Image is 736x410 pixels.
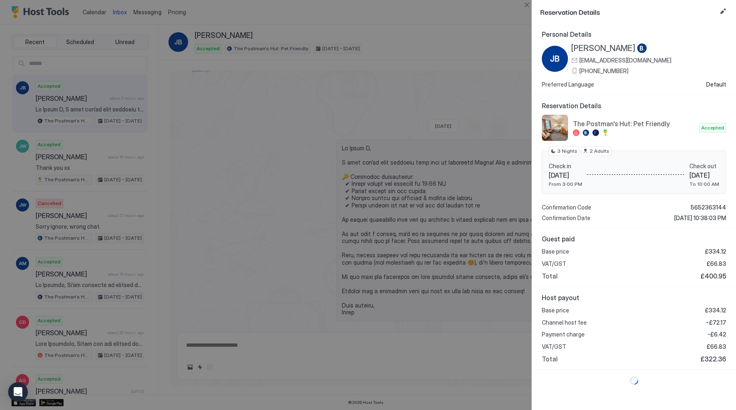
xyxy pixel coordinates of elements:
[579,57,671,64] span: [EMAIL_ADDRESS][DOMAIN_NAME]
[542,272,558,280] span: Total
[700,272,726,280] span: £400.95
[542,115,568,141] div: listing image
[700,355,726,363] span: £322.36
[542,307,569,314] span: Base price
[542,294,726,302] span: Host payout
[705,307,726,314] span: £334.12
[674,214,726,222] span: [DATE] 10:38:03 PM
[542,355,558,363] span: Total
[549,163,582,170] span: Check in
[706,81,726,88] span: Default
[540,377,728,385] div: loading
[542,235,726,243] span: Guest paid
[689,163,719,170] span: Check out
[550,53,560,65] span: JB
[542,81,594,88] span: Preferred Language
[571,43,635,53] span: [PERSON_NAME]
[549,181,582,187] span: From 3:00 PM
[8,382,28,402] div: Open Intercom Messenger
[707,331,726,338] span: -£6.42
[549,171,582,179] span: [DATE]
[542,30,726,38] span: Personal Details
[579,67,628,75] span: [PHONE_NUMBER]
[542,319,587,326] span: Channel host fee
[542,102,726,110] span: Reservation Details
[542,343,566,350] span: VAT/GST
[540,7,716,17] span: Reservation Details
[707,260,726,267] span: £66.83
[691,204,726,211] span: 5652363144
[689,181,719,187] span: To 10:00 AM
[573,120,696,128] span: The Postman's Hut: Pet Friendly
[590,147,609,155] span: 2 Adults
[701,124,724,131] span: Accepted
[705,248,726,255] span: £334.12
[542,204,591,211] span: Confirmation Code
[689,171,719,179] span: [DATE]
[718,7,728,16] button: Edit reservation
[557,147,577,155] span: 3 Nights
[542,248,569,255] span: Base price
[542,331,585,338] span: Payment charge
[706,319,726,326] span: -£72.17
[542,214,590,222] span: Confirmation Date
[542,260,566,267] span: VAT/GST
[707,343,726,350] span: £66.83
